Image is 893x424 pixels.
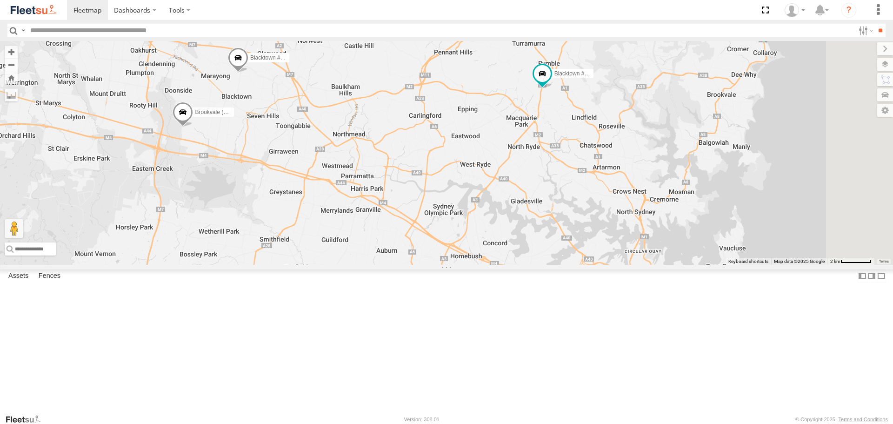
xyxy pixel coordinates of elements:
label: Assets [4,270,33,283]
label: Map Settings [877,104,893,117]
a: Visit our Website [5,415,48,424]
button: Zoom in [5,46,18,58]
label: Dock Summary Table to the Right [867,269,876,283]
span: 2 km [830,259,840,264]
span: Map data ©2025 Google [774,259,825,264]
a: Terms and Conditions [839,417,888,422]
div: Version: 308.01 [404,417,440,422]
label: Hide Summary Table [877,269,886,283]
button: Zoom Home [5,71,18,84]
i: ? [841,3,856,18]
span: Blacktown #2 (T05 - [PERSON_NAME]) [554,70,653,77]
label: Search Query [20,24,27,37]
img: fleetsu-logo-horizontal.svg [9,4,58,16]
label: Fences [34,270,65,283]
button: Keyboard shortcuts [728,258,768,265]
div: © Copyright 2025 - [795,417,888,422]
label: Dock Summary Table to the Left [858,269,867,283]
a: Terms (opens in new tab) [879,259,889,263]
button: Zoom out [5,58,18,71]
span: Blacktown #1 (T09 - [PERSON_NAME]) [250,54,349,61]
button: Drag Pegman onto the map to open Street View [5,219,23,238]
span: Brookvale (T10 - [PERSON_NAME]) [195,109,286,116]
label: Search Filter Options [855,24,875,37]
div: Lachlan Holmes [781,3,808,17]
button: Map scale: 2 km per 63 pixels [827,258,874,265]
label: Measure [5,88,18,101]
